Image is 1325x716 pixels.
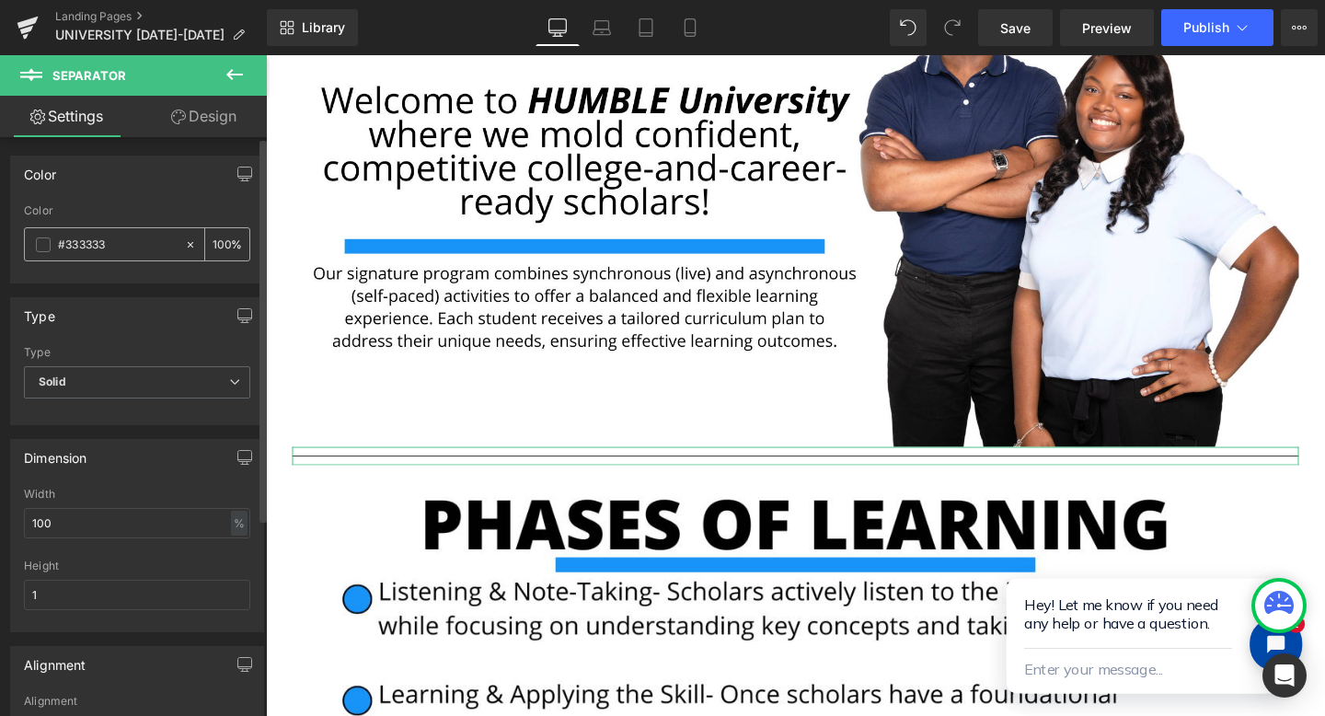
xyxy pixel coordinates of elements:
[205,228,249,260] div: %
[55,28,225,42] span: UNIVERSITY [DATE]-[DATE]
[24,560,250,572] div: Height
[1060,9,1154,46] a: Preview
[1161,9,1273,46] button: Publish
[302,19,345,36] span: Library
[536,9,580,46] a: Desktop
[1082,18,1132,38] span: Preview
[668,9,712,46] a: Mobile
[231,511,248,536] div: %
[580,9,624,46] a: Laptop
[24,488,250,501] div: Width
[52,68,126,83] span: Separator
[24,156,56,182] div: Color
[39,375,66,388] b: Solid
[24,298,55,324] div: Type
[267,9,358,46] a: New Library
[1262,653,1307,698] div: Open Intercom Messenger
[624,9,668,46] a: Tablet
[55,9,267,24] a: Landing Pages
[24,508,250,538] input: auto
[24,204,250,217] div: Color
[24,346,250,359] div: Type
[1183,20,1229,35] span: Publish
[137,96,271,137] a: Design
[1000,18,1031,38] span: Save
[890,9,927,46] button: Undo
[58,235,176,255] input: Color
[760,472,1113,695] iframe: Tidio Chat
[24,695,250,708] div: Alignment
[1281,9,1318,46] button: More
[24,647,86,673] div: Alignment
[24,440,87,466] div: Dimension
[24,580,250,610] input: auto
[934,9,971,46] button: Redo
